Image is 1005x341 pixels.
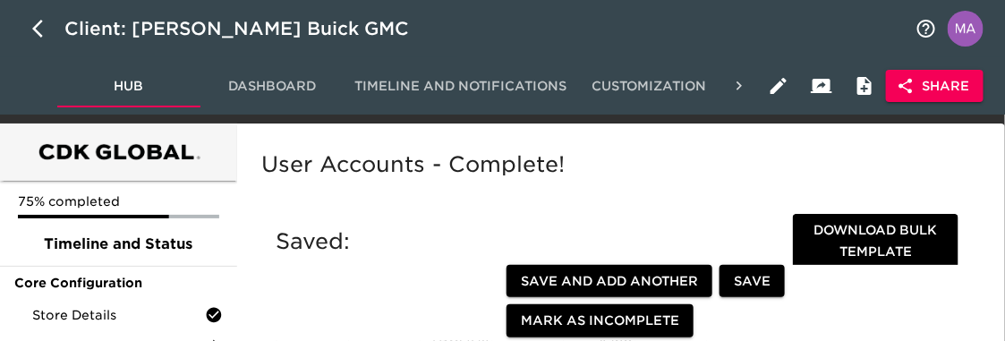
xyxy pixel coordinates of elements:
[261,150,973,179] h5: User Accounts - Complete!
[64,14,434,43] div: Client: [PERSON_NAME] Buick GMC
[507,305,694,338] button: Mark as Incomplete
[800,64,843,107] button: Client View
[14,234,223,255] span: Timeline and Status
[905,7,948,50] button: notifications
[14,274,223,292] span: Core Configuration
[886,70,984,103] button: Share
[720,265,785,298] button: Save
[900,75,969,98] span: Share
[521,311,679,333] span: Mark as Incomplete
[211,75,333,98] span: Dashboard
[793,214,958,269] button: Download Bulk Template
[948,11,984,47] img: Profile
[757,64,800,107] button: Edit Hub
[354,75,566,98] span: Timeline and Notifications
[68,75,190,98] span: Hub
[18,192,219,210] p: 75% completed
[588,75,710,98] span: Customization
[276,227,771,256] h5: Saved:
[734,270,771,293] span: Save
[521,270,698,293] span: Save and Add Another
[507,265,712,298] button: Save and Add Another
[32,306,205,324] span: Store Details
[843,64,886,107] button: Internal Notes and Comments
[800,219,951,263] span: Download Bulk Template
